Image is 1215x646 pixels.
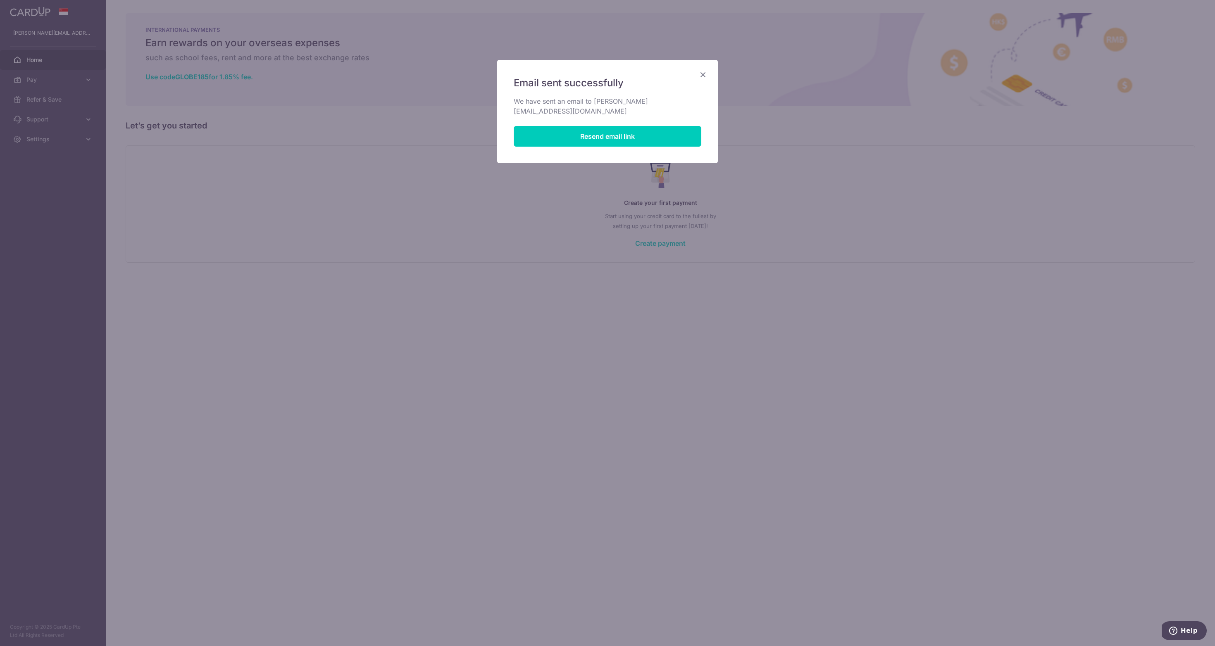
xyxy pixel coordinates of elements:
span: Email sent successfully [514,76,624,90]
button: Close [698,70,708,80]
button: Resend email link [514,126,701,147]
iframe: Opens a widget where you can find more information [1162,621,1207,642]
p: We have sent an email to [PERSON_NAME][EMAIL_ADDRESS][DOMAIN_NAME] [514,96,701,116]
